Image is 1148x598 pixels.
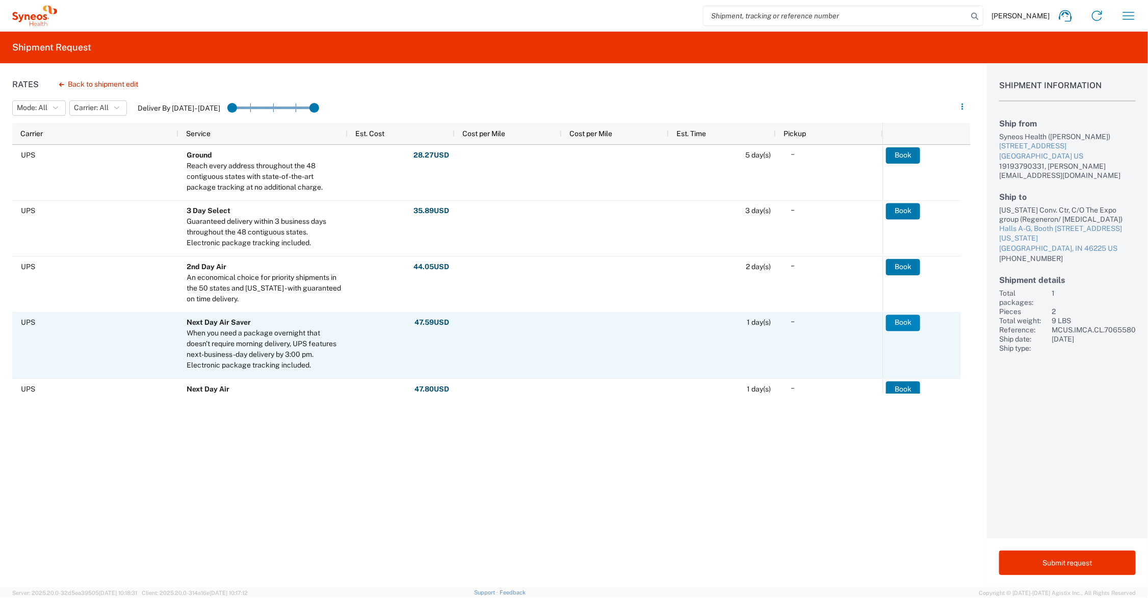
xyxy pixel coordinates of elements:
div: An economical choice for priority shipments in the 50 states and Puerto Rico - with guaranteed on... [187,272,343,304]
h1: Rates [12,80,39,89]
span: Client: 2025.20.0-314a16e [142,590,248,596]
div: [PHONE_NUMBER] [999,254,1136,263]
span: Est. Time [677,129,707,138]
div: [GEOGRAPHIC_DATA] US [999,151,1136,162]
a: Support [474,589,500,595]
span: Copyright © [DATE]-[DATE] Agistix Inc., All Rights Reserved [979,588,1136,597]
b: Ground [187,151,213,159]
div: MCUS.IMCA.CL.7065580 [1052,325,1136,334]
button: Book [886,259,920,275]
b: Next Day Air [187,385,230,393]
div: Ship date: [999,334,1048,344]
button: Submit request [999,551,1136,575]
span: Cost per Mile [570,129,613,138]
button: Mode: All [12,100,66,116]
h2: Ship from [999,119,1136,128]
strong: 47.59 USD [415,318,450,328]
span: [DATE] 10:18:31 [99,590,137,596]
span: UPS [21,151,35,159]
b: 2nd Day Air [187,263,227,271]
span: 5 day(s) [746,151,771,159]
strong: 28.27 USD [414,150,450,160]
h2: Ship to [999,192,1136,202]
span: Carrier [20,129,43,138]
h2: Shipment Request [12,41,91,54]
button: Back to shipment edit [51,75,146,93]
h2: Shipment details [999,275,1136,285]
span: Est. Cost [356,129,385,138]
span: Carrier: All [74,103,109,113]
div: [DATE] [1052,334,1136,344]
span: 1 day(s) [747,385,771,393]
input: Shipment, tracking or reference number [703,6,968,25]
div: Total packages: [999,289,1048,307]
span: Cost per Mile [463,129,506,138]
button: Book [886,147,920,164]
button: 35.89USD [413,203,450,219]
div: Reference: [999,325,1048,334]
div: Syneos Health ([PERSON_NAME]) [999,132,1136,141]
div: Pieces [999,307,1048,316]
span: Service [187,129,211,138]
div: When you need a package overnight that doesn't require morning delivery, UPS features next-busine... [187,328,343,371]
div: Guaranteed delivery within 3 business days throughout the 48 contiguous states. Electronic packag... [187,217,343,249]
button: Book [886,315,920,331]
div: [STREET_ADDRESS] [999,141,1136,151]
span: 3 day(s) [746,207,771,215]
span: [PERSON_NAME] [992,11,1050,20]
span: UPS [21,263,35,271]
div: 1 [1052,289,1136,307]
span: Pickup [784,129,806,138]
span: 1 day(s) [747,319,771,327]
a: Halls A-G, Booth [STREET_ADDRESS][US_STATE][GEOGRAPHIC_DATA], IN 46225 US [999,224,1136,254]
div: 9 LBS [1052,316,1136,325]
span: [DATE] 10:17:12 [210,590,248,596]
div: [GEOGRAPHIC_DATA], IN 46225 US [999,244,1136,254]
b: Next Day Air Saver [187,319,251,327]
span: 2 day(s) [746,263,771,271]
div: [US_STATE] Conv. Ctr, C/O The Expo group (Regeneron/ [MEDICAL_DATA]) [999,205,1136,224]
a: [STREET_ADDRESS][GEOGRAPHIC_DATA] US [999,141,1136,161]
div: 2 [1052,307,1136,316]
div: 19193790331, [PERSON_NAME][EMAIL_ADDRESS][DOMAIN_NAME] [999,162,1136,180]
label: Deliver By [DATE] - [DATE] [138,103,220,113]
span: Server: 2025.20.0-32d5ea39505 [12,590,137,596]
h1: Shipment Information [999,81,1136,101]
a: Feedback [500,589,526,595]
button: 28.27USD [413,147,450,164]
button: 44.05USD [413,259,450,275]
span: UPS [21,207,35,215]
button: 47.80USD [414,381,450,398]
strong: 44.05 USD [414,262,450,272]
button: Carrier: All [69,100,127,116]
button: 47.59USD [414,315,450,331]
span: UPS [21,385,35,393]
b: 3 Day Select [187,207,231,215]
span: Mode: All [17,103,47,113]
button: Book [886,203,920,219]
div: Reach every address throughout the 48 contiguous states with state-of-the-art package tracking at... [187,161,343,193]
span: UPS [21,319,35,327]
div: Halls A-G, Booth [STREET_ADDRESS][US_STATE] [999,224,1136,244]
div: Total weight: [999,316,1048,325]
strong: 35.89 USD [414,206,450,216]
strong: 47.80 USD [415,384,450,394]
div: Ship type: [999,344,1048,353]
button: Book [886,381,920,398]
